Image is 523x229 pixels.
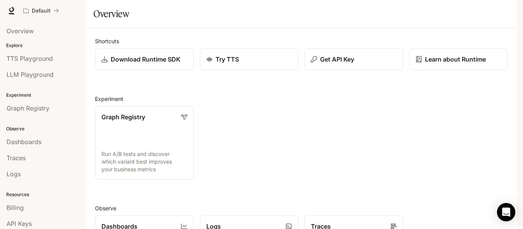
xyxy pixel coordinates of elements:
[101,112,145,122] p: Graph Registry
[200,48,299,70] a: Try TTS
[32,8,51,14] p: Default
[216,55,239,64] p: Try TTS
[20,3,62,18] button: All workspaces
[111,55,180,64] p: Download Runtime SDK
[497,203,515,221] div: Open Intercom Messenger
[95,48,194,70] a: Download Runtime SDK
[425,55,486,64] p: Learn about Runtime
[320,55,354,64] p: Get API Key
[95,37,508,45] h2: Shortcuts
[101,150,187,173] p: Run A/B tests and discover which variant best improves your business metrics
[95,204,508,212] h2: Observe
[95,106,194,180] a: Graph RegistryRun A/B tests and discover which variant best improves your business metrics
[409,48,508,70] a: Learn about Runtime
[304,48,403,70] button: Get API Key
[95,95,508,103] h2: Experiment
[93,6,129,21] h1: Overview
